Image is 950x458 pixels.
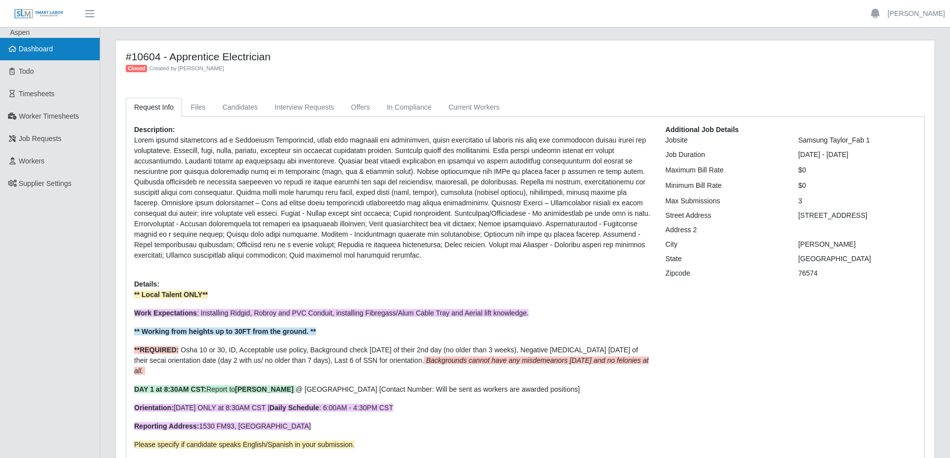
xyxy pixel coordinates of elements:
p: @ [GEOGRAPHIC_DATA] [Contact Number: Will be sent as workers are awarded positions] [134,384,650,395]
div: Job Duration [658,150,790,160]
b: Additional Job Details [665,126,739,134]
a: Candidates [214,98,266,117]
div: $0 [791,165,924,175]
strong: ** Working from heights up to 30FT from the ground. ** [134,327,316,335]
strong: ** Local Talent ONLY** [134,291,208,299]
a: Request Info [126,98,182,117]
a: Files [182,98,214,117]
img: SLM Logo [14,8,64,19]
div: Max Submissions [658,196,790,206]
div: Samsung Taylor_Fab 1 [791,135,924,146]
div: State [658,254,790,264]
div: [GEOGRAPHIC_DATA] [791,254,924,264]
h4: #10604 - Apprentice Electrician [126,50,721,63]
div: Minimum Bill Rate [658,180,790,191]
span: Created by [PERSON_NAME] [149,65,224,71]
strong: Daily Schedule [269,404,319,412]
strong: DAY 1 at 8:30AM CST: [134,385,206,393]
span: [DATE] ONLY at 8:30AM CST | : 6:00AM - 4:30PM CST [134,404,393,412]
span: Job Requests [19,135,62,143]
span: Supplier Settings [19,179,72,187]
span: Todo [19,67,34,75]
div: Maximum Bill Rate [658,165,790,175]
div: 3 [791,196,924,206]
strong: Work Expectations [134,309,197,317]
span: Timesheets [19,90,55,98]
div: Jobsite [658,135,790,146]
a: Current Workers [440,98,508,117]
strong: **REQUIRED: [134,346,179,354]
span: Dashboard [19,45,53,53]
span: Please specify if candidate speaks English/Spanish in your submission. [134,441,355,449]
strong: Reporting Address: [134,422,199,430]
span: Aspen [10,28,30,36]
div: [STREET_ADDRESS] [791,210,924,221]
b: Details: [134,280,160,288]
strong: Orientation: [134,404,174,412]
p: Lorem ipsumd sitametcons ad e Seddoeiusm Temporincid, utlab etdo magnaali eni adminimven, quisn e... [134,135,650,261]
span: : Installing Ridgid, Robroy and PVC Conduit, installing Fibregass/Alum Cable Tray and Aerial lift... [134,309,529,317]
span: Worker Timesheets [19,112,79,120]
span: Osha 10 or 30, ID, Acceptable use policy, Background check [DATE] of their 2nd day (no older than... [134,346,649,375]
div: Address 2 [658,225,790,235]
div: [PERSON_NAME] [791,239,924,250]
div: Street Address [658,210,790,221]
a: Offers [343,98,379,117]
div: 76574 [791,268,924,279]
div: [DATE] - [DATE] [791,150,924,160]
span: Workers [19,157,45,165]
a: In Compliance [379,98,440,117]
strong: [PERSON_NAME] [235,385,293,393]
a: Interview Requests [266,98,343,117]
div: $0 [791,180,924,191]
div: Zipcode [658,268,790,279]
span: Closed [126,65,147,73]
b: Description: [134,126,175,134]
span: 1530 FM93, [GEOGRAPHIC_DATA] [134,422,311,430]
div: City [658,239,790,250]
span: Report to [134,385,296,393]
a: [PERSON_NAME] [888,8,945,19]
em: Backgrounds cannot have any misdemeanors [DATE] and no felonies at all. [134,356,649,375]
